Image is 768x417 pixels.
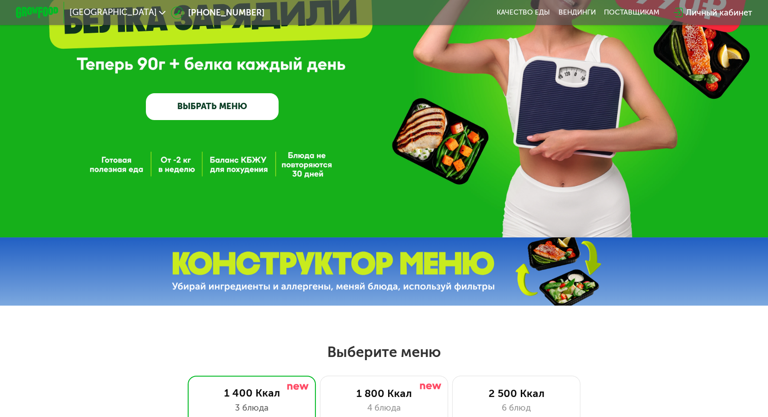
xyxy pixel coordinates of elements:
[199,387,304,399] div: 1 400 Ккал
[464,402,569,414] div: 6 блюд
[331,402,437,414] div: 4 блюда
[146,93,279,120] a: ВЫБРАТЬ МЕНЮ
[559,8,596,17] a: Вендинги
[604,8,659,17] div: поставщикам
[464,387,569,400] div: 2 500 Ккал
[70,8,157,17] span: [GEOGRAPHIC_DATA]
[686,6,752,19] div: Личный кабинет
[331,387,437,400] div: 1 800 Ккал
[34,343,734,361] h2: Выберите меню
[199,402,304,414] div: 3 блюда
[171,6,264,19] a: [PHONE_NUMBER]
[497,8,550,17] a: Качество еды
